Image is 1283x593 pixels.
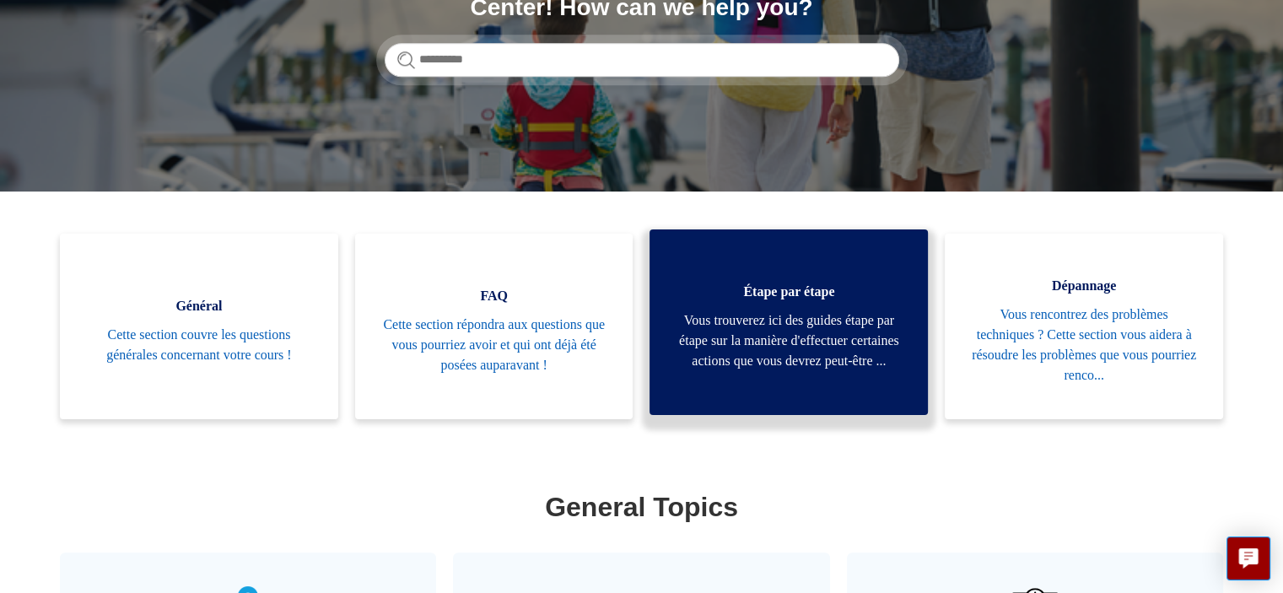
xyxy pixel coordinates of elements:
a: FAQ Cette section répondra aux questions que vous pourriez avoir et qui ont déjà été posées aupar... [355,234,633,419]
button: Live chat [1226,536,1270,580]
h1: General Topics [64,487,1219,527]
span: Vous rencontrez des problèmes techniques ? Cette section vous aidera à résoudre les problèmes que... [970,305,1198,385]
span: FAQ [380,286,608,306]
span: Dépannage [970,276,1198,296]
a: Dépannage Vous rencontrez des problèmes techniques ? Cette section vous aidera à résoudre les pro... [945,234,1223,419]
input: Rechercher [385,43,899,77]
a: Général Cette section couvre les questions générales concernant votre cours ! [60,234,338,419]
span: Cette section répondra aux questions que vous pourriez avoir et qui ont déjà été posées auparavant ! [380,315,608,375]
span: Vous trouverez ici des guides étape par étape sur la manière d'effectuer certaines actions que vo... [675,310,903,371]
span: Général [85,296,313,316]
span: Étape par étape [675,282,903,302]
a: Étape par étape Vous trouverez ici des guides étape par étape sur la manière d'effectuer certaine... [650,229,928,415]
span: Cette section couvre les questions générales concernant votre cours ! [85,325,313,365]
